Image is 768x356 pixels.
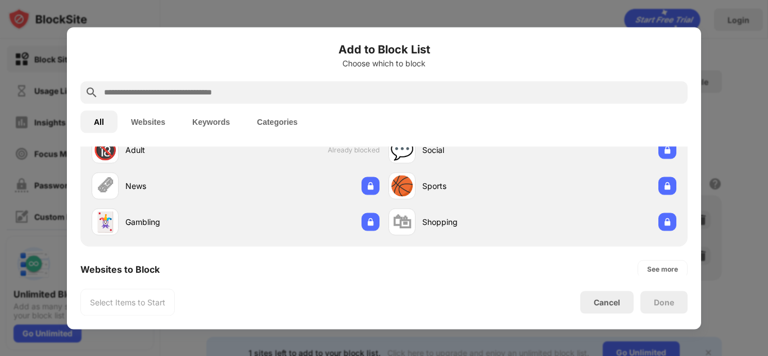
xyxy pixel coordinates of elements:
[390,174,414,197] div: 🏀
[654,298,674,307] div: Done
[243,110,311,133] button: Categories
[125,144,236,156] div: Adult
[118,110,179,133] button: Websites
[125,180,236,192] div: News
[85,85,98,99] img: search.svg
[422,144,532,156] div: Social
[90,296,165,308] div: Select Items to Start
[80,58,688,67] div: Choose which to block
[392,210,412,233] div: 🛍
[594,298,620,307] div: Cancel
[125,216,236,228] div: Gambling
[80,263,160,274] div: Websites to Block
[647,263,678,274] div: See more
[179,110,243,133] button: Keywords
[93,210,117,233] div: 🃏
[422,216,532,228] div: Shopping
[328,146,380,154] span: Already blocked
[96,174,115,197] div: 🗞
[390,138,414,161] div: 💬
[93,138,117,161] div: 🔞
[80,110,118,133] button: All
[80,40,688,57] h6: Add to Block List
[422,180,532,192] div: Sports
